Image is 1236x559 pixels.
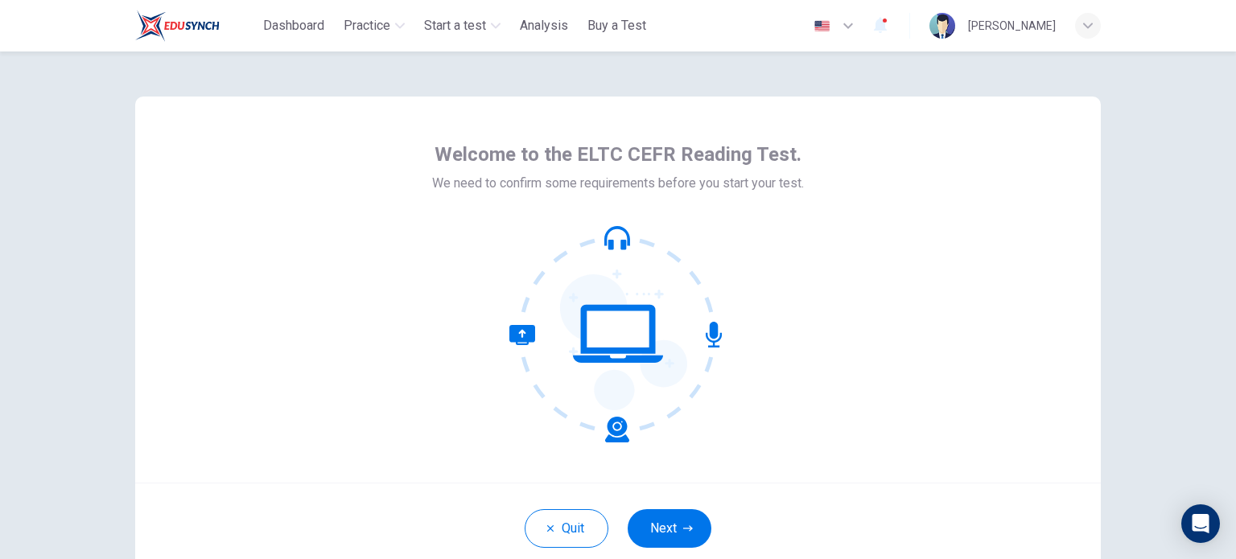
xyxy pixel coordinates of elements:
button: Analysis [513,11,575,40]
img: ELTC logo [135,10,220,42]
span: Buy a Test [587,16,646,35]
button: Buy a Test [581,11,653,40]
button: Quit [525,509,608,548]
span: Analysis [520,16,568,35]
div: Open Intercom Messenger [1181,504,1220,543]
img: Profile picture [929,13,955,39]
img: en [812,20,832,32]
button: Start a test [418,11,507,40]
div: [PERSON_NAME] [968,16,1056,35]
button: Next [628,509,711,548]
span: Start a test [424,16,486,35]
button: Dashboard [257,11,331,40]
button: Practice [337,11,411,40]
a: ELTC logo [135,10,257,42]
span: Practice [344,16,390,35]
span: We need to confirm some requirements before you start your test. [432,174,804,193]
span: Welcome to the ELTC CEFR Reading Test. [435,142,801,167]
span: Dashboard [263,16,324,35]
